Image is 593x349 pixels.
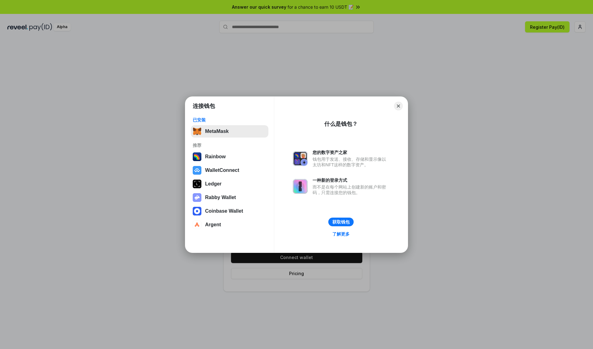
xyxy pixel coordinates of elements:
[193,193,201,202] img: svg+xml,%3Csvg%20xmlns%3D%22http%3A%2F%2Fwww.w3.org%2F2000%2Fsvg%22%20fill%3D%22none%22%20viewBox...
[193,220,201,229] img: svg+xml,%3Csvg%20width%3D%2228%22%20height%3D%2228%22%20viewBox%3D%220%200%2028%2028%22%20fill%3D...
[193,117,267,123] div: 已安装
[293,179,308,194] img: svg+xml,%3Csvg%20xmlns%3D%22http%3A%2F%2Fwww.w3.org%2F2000%2Fsvg%22%20fill%3D%22none%22%20viewBox...
[332,219,350,225] div: 获取钱包
[205,222,221,228] div: Argent
[324,120,358,128] div: 什么是钱包？
[313,184,389,195] div: 而不是在每个网站上创建新的账户和密码，只需连接您的钱包。
[193,207,201,215] img: svg+xml,%3Csvg%20width%3D%2228%22%20height%3D%2228%22%20viewBox%3D%220%200%2028%2028%22%20fill%3D...
[205,129,229,134] div: MetaMask
[205,181,221,187] div: Ledger
[193,180,201,188] img: svg+xml,%3Csvg%20xmlns%3D%22http%3A%2F%2Fwww.w3.org%2F2000%2Fsvg%22%20width%3D%2228%22%20height%3...
[313,156,389,168] div: 钱包用于发送、接收、存储和显示像以太坊和NFT这样的数字资产。
[332,231,350,237] div: 了解更多
[193,143,267,148] div: 推荐
[293,151,308,166] img: svg+xml,%3Csvg%20xmlns%3D%22http%3A%2F%2Fwww.w3.org%2F2000%2Fsvg%22%20fill%3D%22none%22%20viewBox...
[205,168,239,173] div: WalletConnect
[328,218,354,226] button: 获取钱包
[193,102,215,110] h1: 连接钱包
[191,219,268,231] button: Argent
[191,178,268,190] button: Ledger
[191,164,268,177] button: WalletConnect
[191,151,268,163] button: Rainbow
[394,102,403,110] button: Close
[313,177,389,183] div: 一种新的登录方式
[205,195,236,200] div: Rabby Wallet
[205,154,226,160] div: Rainbow
[191,125,268,138] button: MetaMask
[313,150,389,155] div: 您的数字资产之家
[205,208,243,214] div: Coinbase Wallet
[193,166,201,175] img: svg+xml,%3Csvg%20width%3D%2228%22%20height%3D%2228%22%20viewBox%3D%220%200%2028%2028%22%20fill%3D...
[191,191,268,204] button: Rabby Wallet
[193,152,201,161] img: svg+xml,%3Csvg%20width%3D%22120%22%20height%3D%22120%22%20viewBox%3D%220%200%20120%20120%22%20fil...
[193,127,201,136] img: svg+xml,%3Csvg%20fill%3D%22none%22%20height%3D%2233%22%20viewBox%3D%220%200%2035%2033%22%20width%...
[329,230,353,238] a: 了解更多
[191,205,268,217] button: Coinbase Wallet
